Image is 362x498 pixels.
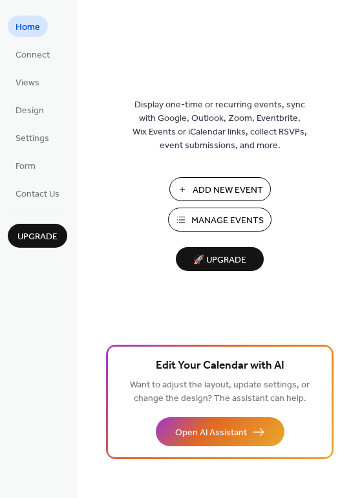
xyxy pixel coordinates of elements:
[8,16,48,37] a: Home
[156,357,284,375] span: Edit Your Calendar with AI
[8,43,58,65] a: Connect
[17,230,58,244] span: Upgrade
[133,98,307,153] span: Display one-time or recurring events, sync with Google, Outlook, Zoom, Eventbrite, Wix Events or ...
[16,132,49,146] span: Settings
[156,417,284,446] button: Open AI Assistant
[16,21,40,34] span: Home
[184,252,256,269] span: 🚀 Upgrade
[130,376,310,407] span: Want to adjust the layout, update settings, or change the design? The assistant can help.
[168,208,271,232] button: Manage Events
[169,177,271,201] button: Add New Event
[16,160,36,173] span: Form
[8,155,43,176] a: Form
[16,104,44,118] span: Design
[8,71,47,92] a: Views
[8,182,67,204] a: Contact Us
[176,247,264,271] button: 🚀 Upgrade
[16,76,39,90] span: Views
[175,426,247,440] span: Open AI Assistant
[16,49,50,62] span: Connect
[16,188,59,201] span: Contact Us
[191,214,264,228] span: Manage Events
[8,99,52,120] a: Design
[8,224,67,248] button: Upgrade
[193,184,263,197] span: Add New Event
[8,127,57,148] a: Settings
